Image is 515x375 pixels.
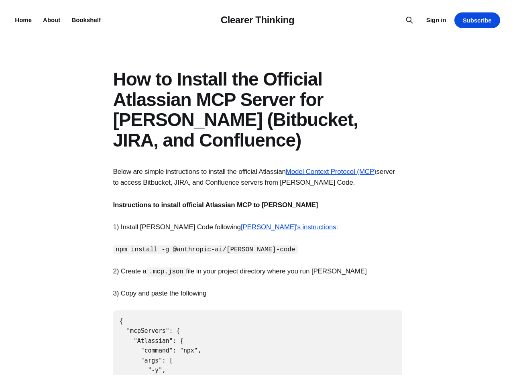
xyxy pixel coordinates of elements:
strong: Instructions to install official Atlassian MCP to [PERSON_NAME] [113,201,318,209]
h1: How to Install the Official Atlassian MCP Server for [PERSON_NAME] (Bitbucket, JIRA, and Confluence) [113,69,402,150]
a: Subscribe [454,12,500,28]
code: .mcp.json [147,267,186,277]
p: 3) Copy and paste the following [113,288,402,299]
a: [PERSON_NAME]'s instructions [241,223,336,231]
a: Bookshelf [71,16,101,23]
a: Home [15,16,32,23]
a: Model Context Protocol (MCP) [286,168,377,175]
p: 1) Install [PERSON_NAME] Code following : [113,222,402,232]
p: 2) Create a file in your project directory where you run [PERSON_NAME] [113,266,402,277]
p: Below are simple instructions to install the official Atlassian server to access Bitbucket, JIRA,... [113,166,402,188]
a: Sign in [426,15,446,25]
a: About [43,16,60,23]
button: Search this site [403,14,416,26]
code: npm install -g @anthropic-ai/[PERSON_NAME]-code [113,245,298,255]
a: Clearer Thinking [221,14,295,25]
